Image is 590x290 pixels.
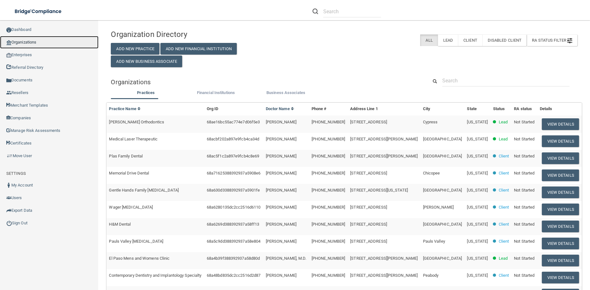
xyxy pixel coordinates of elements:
[6,153,13,159] img: briefcase.64adab9b.png
[481,245,582,270] iframe: Drift Widget Chat Controller
[6,40,11,45] img: organization-icon.f8decf85.png
[109,106,140,111] a: Practice Name
[514,222,534,227] span: Not Started
[207,137,259,141] span: 68acbf202a897e9fcb4ca34d
[491,103,512,115] th: Status
[511,103,537,115] th: RA status
[6,170,26,177] label: SETTINGS
[197,90,235,95] span: Financial Institutions
[312,205,345,210] span: [PHONE_NUMBER]
[266,205,296,210] span: [PERSON_NAME]
[207,154,259,158] span: 68ac5f1c2a897e9fcb4c8e69
[542,204,579,215] button: View Details
[348,103,420,115] th: Address Line 1
[109,256,170,261] span: El Paso Mens and Womens Clinic
[266,222,296,227] span: [PERSON_NAME]
[350,120,387,124] span: [STREET_ADDRESS]
[6,183,11,188] img: ic_user_dark.df1a06c3.png
[442,75,569,86] input: Search
[111,30,260,38] h4: Organization Directory
[312,273,345,278] span: [PHONE_NUMBER]
[312,256,345,261] span: [PHONE_NUMBER]
[6,53,11,57] img: enterprise.0d942306.png
[266,188,296,192] span: [PERSON_NAME]
[423,154,462,158] span: [GEOGRAPHIC_DATA]
[207,171,260,175] span: 68a71625388392937a5908e6
[312,171,345,175] span: [PHONE_NUMBER]
[207,256,260,261] span: 68a4b39f388392937a58d80d
[109,188,178,192] span: Gentle Hands Family [MEDICAL_DATA]
[467,205,488,210] span: [US_STATE]
[323,6,381,17] input: Search
[423,137,462,141] span: [GEOGRAPHIC_DATA]
[542,169,579,181] button: View Details
[350,171,387,175] span: [STREET_ADDRESS]
[109,222,131,227] span: H&M Dental
[266,90,305,95] span: Business Associates
[499,169,509,177] p: Client
[438,34,458,46] label: Lead
[181,89,251,98] li: Financial Institutions
[266,171,296,175] span: [PERSON_NAME]
[514,239,534,244] span: Not Started
[350,205,387,210] span: [STREET_ADDRESS]
[423,205,454,210] span: [PERSON_NAME]
[207,188,260,192] span: 68a630d3388392937a5901fe
[423,120,438,124] span: Cypress
[514,137,534,141] span: Not Started
[184,89,248,97] label: Financial Institutions
[467,273,488,278] span: [US_STATE]
[467,137,488,141] span: [US_STATE]
[109,171,149,175] span: Memorial Drive Dental
[423,222,462,227] span: [GEOGRAPHIC_DATA]
[423,256,462,261] span: [GEOGRAPHIC_DATA]
[6,78,11,83] img: icon-documents.8dae5593.png
[542,135,579,147] button: View Details
[514,171,534,175] span: Not Started
[6,220,12,226] img: ic_power_dark.7ecde6b1.png
[312,137,345,141] span: [PHONE_NUMBER]
[312,154,345,158] span: [PHONE_NUMBER]
[542,272,579,283] button: View Details
[6,27,11,33] img: ic_dashboard_dark.d01f4a41.png
[467,256,488,261] span: [US_STATE]
[207,239,260,244] span: 68a5c9dd388392937a58e804
[499,238,509,245] p: Client
[266,239,296,244] span: [PERSON_NAME]
[423,239,445,244] span: Pauls Valley
[514,273,534,278] span: Not Started
[266,256,307,261] span: [PERSON_NAME], M.D.
[137,90,155,95] span: Practices
[109,137,158,141] span: Medical Laser Therapeutic
[109,239,163,244] span: Pauls Valley [MEDICAL_DATA]
[111,79,419,86] h5: Organizations
[309,103,348,115] th: Phone #
[350,154,418,158] span: [STREET_ADDRESS][PERSON_NAME]
[499,118,508,126] p: Lead
[207,222,259,227] span: 68a6269d388392937a58ff13
[464,103,490,115] th: State
[312,188,345,192] span: [PHONE_NUMBER]
[458,34,482,46] label: Client
[111,89,181,98] li: Practices
[499,204,509,211] p: Client
[109,120,164,124] span: [PERSON_NAME] Orthodontics
[266,137,296,141] span: [PERSON_NAME]
[423,171,440,175] span: Chicopee
[350,256,418,261] span: [STREET_ADDRESS][PERSON_NAME]
[251,89,321,98] li: Business Associate
[467,120,488,124] span: [US_STATE]
[514,154,534,158] span: Not Started
[207,205,260,210] span: 68a6280135dc2cc2516d6110
[109,273,201,278] span: Contemporary Dentistry and Implantology Specialty
[423,188,462,192] span: [GEOGRAPHIC_DATA]
[109,154,143,158] span: Plas Family Dental
[482,34,527,46] label: Disabled Client
[350,188,408,192] span: [STREET_ADDRESS][US_STATE]
[254,89,318,97] label: Business Associates
[312,239,345,244] span: [PHONE_NUMBER]
[109,205,153,210] span: Wager [MEDICAL_DATA]
[420,34,438,46] label: All
[207,273,260,278] span: 68a48bd835dc2cc2516d2d87
[542,118,579,130] button: View Details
